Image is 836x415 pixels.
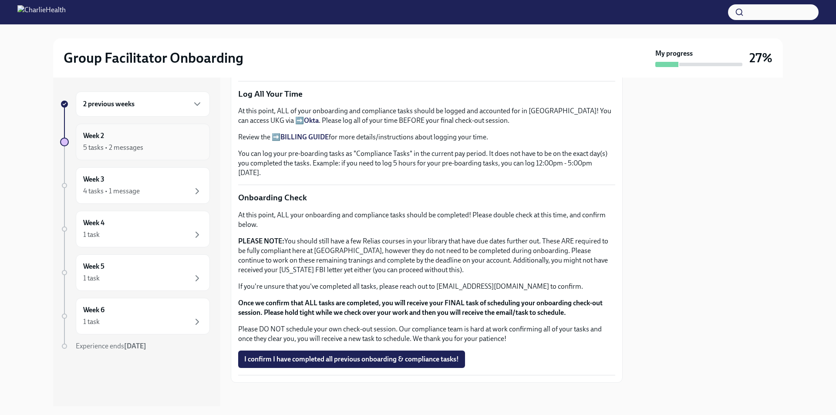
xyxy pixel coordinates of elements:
a: Week 61 task [60,298,210,334]
h6: 2 previous weeks [83,99,135,109]
h2: Group Facilitator Onboarding [64,49,243,67]
div: 1 task [83,273,100,283]
strong: My progress [655,49,693,58]
p: Please DO NOT schedule your own check-out session. Our compliance team is hard at work confirming... [238,324,615,344]
p: Onboarding Check [238,192,615,203]
div: 4 tasks • 1 message [83,186,140,196]
div: 5 tasks • 2 messages [83,143,143,152]
p: Log All Your Time [238,88,615,100]
p: At this point, ALL your onboarding and compliance tasks should be completed! Please double check ... [238,210,615,229]
div: 2 previous weeks [76,91,210,117]
a: Week 34 tasks • 1 message [60,167,210,204]
div: 1 task [83,230,100,240]
h6: Week 5 [83,262,104,271]
a: Week 51 task [60,254,210,291]
p: You should still have a few Relias courses in your library that have due dates further out. These... [238,236,615,275]
img: CharlieHealth [17,5,66,19]
h6: Week 4 [83,218,104,228]
span: Experience ends [76,342,146,350]
h6: Week 2 [83,131,104,141]
a: Week 41 task [60,211,210,247]
button: I confirm I have completed all previous onboarding & compliance tasks! [238,351,465,368]
p: Review the ➡️ for more details/instructions about logging your time. [238,132,615,142]
strong: Once we confirm that ALL tasks are completed, you will receive your FINAL task of scheduling your... [238,299,603,317]
a: Week 25 tasks • 2 messages [60,124,210,160]
p: If you're unsure that you've completed all tasks, please reach out to [EMAIL_ADDRESS][DOMAIN_NAME... [238,282,615,291]
h3: 27% [749,50,772,66]
p: You can log your pre-boarding tasks as "Compliance Tasks" in the current pay period. It does not ... [238,149,615,178]
h6: Week 3 [83,175,104,184]
span: I confirm I have completed all previous onboarding & compliance tasks! [244,355,459,364]
strong: [DATE] [124,342,146,350]
a: Okta [304,116,319,125]
div: 1 task [83,317,100,327]
strong: PLEASE NOTE: [238,237,284,245]
p: At this point, ALL of your onboarding and compliance tasks should be logged and accounted for in ... [238,106,615,125]
a: BILLING GUIDE [280,133,329,141]
h6: Week 6 [83,305,104,315]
